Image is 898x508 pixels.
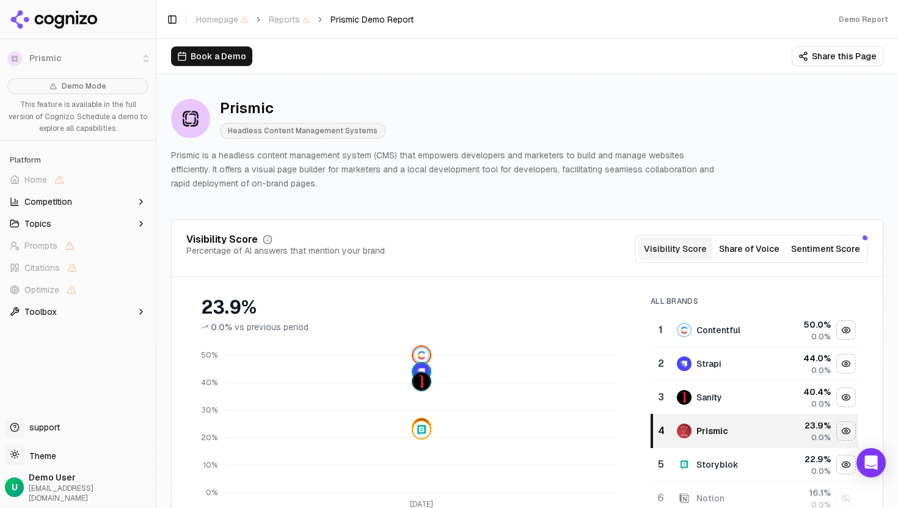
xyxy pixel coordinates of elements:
[856,448,886,477] div: Open Intercom Messenger
[413,421,430,438] img: storyblok
[652,414,858,448] tr: 4prismicPrismic23.9%0.0%Hide prismic data
[657,323,665,337] div: 1
[779,352,831,364] div: 44.0 %
[171,149,718,190] p: Prismic is a headless content management system (CMS) that empowers developers and marketers to b...
[677,356,692,371] img: strapi
[696,358,721,370] div: Strapi
[24,218,51,230] span: Topics
[203,461,217,471] tspan: 10%
[171,99,210,138] img: Prismic
[677,390,692,405] img: sanity
[792,46,883,66] button: Share this Page
[220,123,385,139] span: Headless Content Management Systems
[24,196,72,208] span: Competition
[779,386,831,398] div: 40.4 %
[811,433,831,443] span: 0.0%
[638,238,712,260] button: Visibility Score
[839,15,888,24] div: Demo Report
[413,347,430,364] img: contentful
[186,245,385,257] div: Percentage of AI answers that mention your brand
[836,354,856,374] button: Hide strapi data
[413,419,430,436] img: prismic
[24,284,59,296] span: Optimize
[779,453,831,465] div: 22.9 %
[652,314,858,347] tr: 1contentfulContentful50.0%0.0%Hide contentful data
[220,98,385,118] div: Prismic
[269,13,310,26] span: Reports
[206,488,217,498] tspan: 0%
[196,13,248,26] span: Homepage
[201,296,626,318] div: 23.9%
[24,174,47,186] span: Home
[657,457,665,472] div: 5
[7,99,148,135] p: This feature is available in the full version of Cognizo. Schedule a demo to explore all capabili...
[5,302,151,322] button: Toolbox
[24,451,56,462] span: Theme
[696,391,722,403] div: Sanity
[657,356,665,371] div: 2
[196,13,414,26] nav: breadcrumb
[171,46,252,66] button: Book a Demo
[677,491,692,506] img: notion
[24,262,60,274] span: Citations
[836,320,856,340] button: Hide contentful data
[677,323,692,337] img: contentful
[652,448,858,482] tr: 5storyblokStoryblok22.9%0.0%Hide storyblok data
[811,332,831,342] span: 0.0%
[696,458,739,471] div: Storyblok
[696,492,725,504] div: Notion
[24,240,57,252] span: Prompts
[413,363,430,380] img: strapi
[811,366,831,375] span: 0.0%
[5,214,151,234] button: Topics
[652,381,858,414] tr: 3sanitySanity40.4%0.0%Hide sanity data
[811,399,831,409] span: 0.0%
[201,378,217,388] tspan: 40%
[62,81,106,91] span: Demo Mode
[201,433,217,443] tspan: 20%
[779,487,831,499] div: 16.1 %
[12,481,18,493] span: U
[696,324,740,336] div: Contentful
[779,419,831,432] div: 23.9 %
[211,321,232,333] span: 0.0%
[24,421,60,433] span: support
[786,238,865,260] button: Sentiment Score
[836,388,856,407] button: Hide sanity data
[712,238,786,260] button: Share of Voice
[677,457,692,472] img: storyblok
[5,150,151,170] div: Platform
[779,318,831,331] div: 50.0 %
[657,390,665,405] div: 3
[652,347,858,381] tr: 2strapiStrapi44.0%0.0%Hide strapi data
[696,425,728,437] div: Prismic
[235,321,308,333] span: vs previous period
[836,488,856,508] button: Show notion data
[186,235,258,245] div: Visibility Score
[413,374,430,391] img: sanity
[651,296,858,306] div: All Brands
[836,421,856,441] button: Hide prismic data
[677,424,692,438] img: prismic
[29,484,151,503] span: [EMAIL_ADDRESS][DOMAIN_NAME]
[330,13,414,26] span: Prismic Demo Report
[29,471,151,484] span: Demo User
[658,424,665,438] div: 4
[5,192,151,212] button: Competition
[811,466,831,476] span: 0.0%
[657,491,665,506] div: 6
[202,406,217,416] tspan: 30%
[836,455,856,474] button: Hide storyblok data
[24,306,57,318] span: Toolbox
[201,351,217,361] tspan: 50%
